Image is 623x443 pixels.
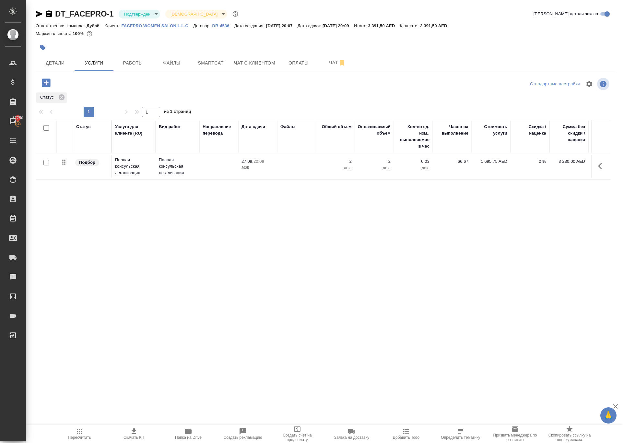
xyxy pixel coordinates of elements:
button: Папка на Drive [161,425,216,443]
span: Призвать менеджера по развитию [492,433,538,442]
p: Ответственная команда: [36,23,87,28]
a: FACEPRO WOMEN SALON L.L.C [122,23,193,28]
span: Папка на Drive [175,435,202,440]
span: 🙏 [603,409,614,422]
button: Подтвержден [122,11,152,17]
p: док. [319,165,352,171]
div: Кол-во ед. изм., выполняемое в час [397,124,429,150]
div: Подтвержден [119,10,160,18]
button: Создать счет на предоплату [270,425,324,443]
a: DB-4536 [212,23,234,28]
div: Общий объем [322,124,352,130]
span: Пересчитать [68,435,91,440]
span: Файлы [156,59,187,67]
span: Заявка на доставку [334,435,369,440]
p: Договор: [193,23,212,28]
td: 66.67 [433,155,472,178]
p: Статус [40,94,56,101]
div: Скидка / наценка [514,124,546,137]
button: Пересчитать [52,425,107,443]
p: Полная консульская легализация [159,157,196,176]
button: Добавить Todo [379,425,433,443]
p: [DATE] 20:09 [323,23,354,28]
div: Дата сдачи [241,124,265,130]
button: [DEMOGRAPHIC_DATA] [169,11,219,17]
button: Скопировать ссылку для ЯМессенджера [36,10,43,18]
span: Скопировать ссылку на оценку заказа [546,433,593,442]
span: Чат [322,59,353,67]
svg: Отписаться [338,59,346,67]
p: 0 % [514,158,546,165]
button: Показать кнопки [594,158,610,174]
p: Итого: [354,23,368,28]
span: Работы [117,59,148,67]
span: Добавить Todo [393,435,419,440]
p: Дата создания: [234,23,266,28]
button: 🙏 [600,407,617,424]
span: Оплаты [283,59,314,67]
span: Определить тематику [441,435,480,440]
p: 3 391,50 AED [368,23,400,28]
p: 2 [319,158,352,165]
span: [PERSON_NAME] детали заказа [534,11,598,17]
p: 100% [73,31,85,36]
p: Клиент: [104,23,121,28]
div: Часов на выполнение [436,124,468,137]
span: Чат с клиентом [234,59,275,67]
button: Заявка на доставку [324,425,379,443]
p: 0,03 [397,158,429,165]
a: DT_FACEPRO-1 [55,9,113,18]
span: Создать счет на предоплату [274,433,321,442]
p: Полная консульская легализация [115,157,152,176]
div: Сумма без скидки / наценки [553,124,585,143]
p: 3 391,50 AED [420,23,452,28]
button: Определить тематику [433,425,488,443]
div: Оплачиваемый объем [358,124,391,137]
p: док. [397,165,429,171]
button: Скачать КП [107,425,161,443]
p: 2 [358,158,391,165]
p: Дубай [87,23,105,28]
div: Статус [36,92,67,103]
p: Подбор [79,159,95,166]
p: 20:09 [253,159,264,164]
button: Призвать менеджера по развитию [488,425,542,443]
button: Создать рекламацию [216,425,270,443]
span: Услуги [78,59,110,67]
div: Вид работ [159,124,181,130]
p: 27.09, [241,159,253,164]
p: Маржинальность: [36,31,73,36]
div: Направление перевода [203,124,235,137]
div: Статус [76,124,91,130]
p: 3 230,00 AED [553,158,585,165]
p: [DATE] 20:07 [266,23,298,28]
span: из 1 страниц [164,108,191,117]
span: 17750 [8,115,27,121]
div: split button [528,79,582,89]
span: Создать рекламацию [224,435,262,440]
a: 17750 [2,113,24,129]
span: Smartcat [195,59,226,67]
span: Детали [40,59,71,67]
p: К оплате: [400,23,420,28]
div: Услуга для клиента (RU) [115,124,152,137]
button: Добавить тэг [36,41,50,55]
button: Доп статусы указывают на важность/срочность заказа [231,10,240,18]
p: 1 695,75 AED [475,158,507,165]
button: Скопировать ссылку на оценку заказа [542,425,597,443]
span: Посмотреть информацию [597,78,611,90]
p: док. [358,165,391,171]
span: Настроить таблицу [582,76,597,92]
div: Стоимость услуги [475,124,507,137]
span: Скачать КП [123,435,144,440]
button: Скопировать ссылку [45,10,53,18]
div: Подтвержден [165,10,227,18]
p: Дата сдачи: [298,23,323,28]
button: Добавить услугу [37,76,55,90]
button: 0.00 AED; [85,30,94,38]
p: 2025 [241,165,274,171]
div: Файлы [280,124,295,130]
